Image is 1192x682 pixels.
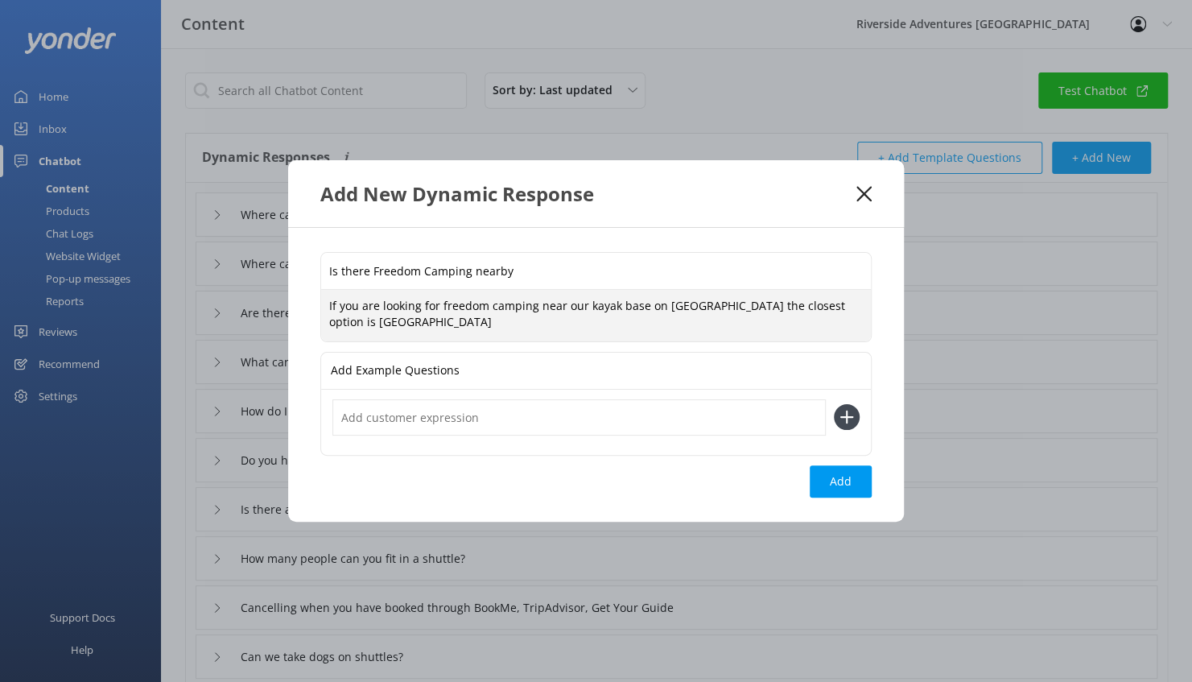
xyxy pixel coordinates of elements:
[810,465,872,498] button: Add
[331,353,460,389] p: Add Example Questions
[332,399,826,436] input: Add customer expression
[856,186,872,202] button: Close
[321,253,871,289] input: Type a new question...
[320,180,856,207] div: Add New Dynamic Response
[321,290,871,341] textarea: If you are looking for freedom camping near our kayak base on [GEOGRAPHIC_DATA] the closest optio...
